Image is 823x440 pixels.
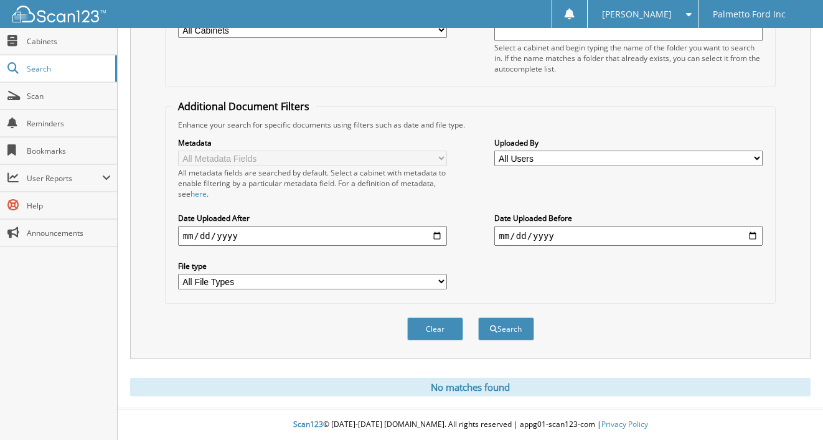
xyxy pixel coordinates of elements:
[27,36,111,47] span: Cabinets
[494,138,763,148] label: Uploaded By
[602,11,672,18] span: [PERSON_NAME]
[190,189,207,199] a: here
[494,213,763,223] label: Date Uploaded Before
[713,11,786,18] span: Palmetto Ford Inc
[27,173,102,184] span: User Reports
[12,6,106,22] img: scan123-logo-white.svg
[407,317,463,340] button: Clear
[494,42,763,74] div: Select a cabinet and begin typing the name of the folder you want to search in. If the name match...
[178,167,447,199] div: All metadata fields are searched by default. Select a cabinet with metadata to enable filtering b...
[478,317,534,340] button: Search
[27,118,111,129] span: Reminders
[27,228,111,238] span: Announcements
[601,419,648,429] a: Privacy Policy
[293,419,323,429] span: Scan123
[178,261,447,271] label: File type
[178,226,447,246] input: start
[172,119,769,130] div: Enhance your search for specific documents using filters such as date and file type.
[178,213,447,223] label: Date Uploaded After
[130,378,811,396] div: No matches found
[27,91,111,101] span: Scan
[27,200,111,211] span: Help
[494,226,763,246] input: end
[178,138,447,148] label: Metadata
[118,410,823,440] div: © [DATE]-[DATE] [DOMAIN_NAME]. All rights reserved | appg01-scan123-com |
[27,146,111,156] span: Bookmarks
[172,100,316,113] legend: Additional Document Filters
[27,63,109,74] span: Search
